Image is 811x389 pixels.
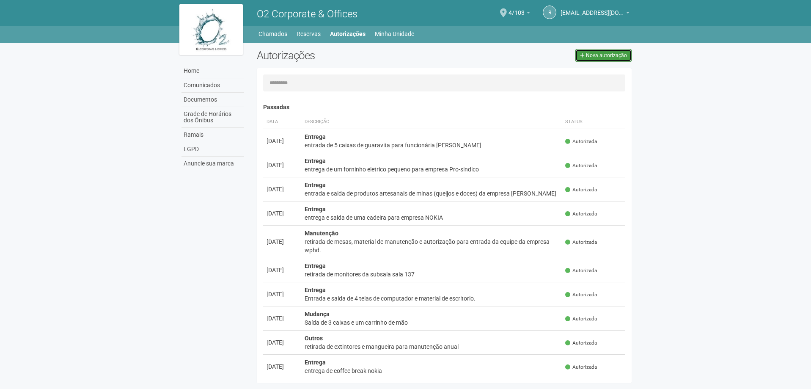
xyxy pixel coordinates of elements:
[267,266,298,274] div: [DATE]
[257,8,357,20] span: O2 Corporate & Offices
[565,339,597,347] span: Autorizada
[305,359,326,366] strong: Entrega
[263,104,626,110] h4: Passadas
[305,270,559,279] div: retirada de monitores da subsala sala 137
[258,28,287,40] a: Chamados
[565,138,597,145] span: Autorizada
[575,49,632,62] a: Nova autorização
[561,11,630,17] a: [EMAIL_ADDRESS][DOMAIN_NAME]
[565,162,597,169] span: Autorizada
[375,28,414,40] a: Minha Unidade
[562,115,625,129] th: Status
[543,6,556,19] a: r
[586,52,627,58] span: Nova autorização
[565,364,597,371] span: Autorizada
[181,157,244,171] a: Anuncie sua marca
[181,78,244,93] a: Comunicados
[305,318,559,327] div: Saída de 3 caixas e um carrinho de mão
[181,142,244,157] a: LGPD
[305,157,326,164] strong: Entrega
[179,4,243,55] img: logo.jpg
[565,186,597,193] span: Autorizada
[305,182,326,188] strong: Entrega
[305,206,326,212] strong: Entrega
[509,11,530,17] a: 4/103
[267,362,298,371] div: [DATE]
[305,311,330,317] strong: Mudança
[267,338,298,347] div: [DATE]
[267,237,298,246] div: [DATE]
[267,290,298,298] div: [DATE]
[301,115,562,129] th: Descrição
[267,185,298,193] div: [DATE]
[565,239,597,246] span: Autorizada
[565,315,597,323] span: Autorizada
[305,213,559,222] div: entrega e saida de uma cadeira para empresa NOKIA
[305,294,559,303] div: Entrada e saida de 4 telas de computador e material de escritorio.
[305,189,559,198] div: entrada e saida de produtos artesanais de minas (queijos e doces) da empresa [PERSON_NAME]
[305,262,326,269] strong: Entrega
[330,28,366,40] a: Autorizações
[305,165,559,174] div: entrega de um forninho eletrico pequeno para empresa Pro-sindico
[305,133,326,140] strong: Entrega
[257,49,438,62] h2: Autorizações
[181,128,244,142] a: Ramais
[305,335,323,342] strong: Outros
[267,314,298,323] div: [DATE]
[181,64,244,78] a: Home
[267,137,298,145] div: [DATE]
[181,107,244,128] a: Grade de Horários dos Ônibus
[267,209,298,218] div: [DATE]
[305,342,559,351] div: retirada de extintores e mangueira para manutenção anual
[565,210,597,218] span: Autorizada
[509,1,525,16] span: 4/103
[267,161,298,169] div: [DATE]
[305,287,326,293] strong: Entrega
[565,291,597,298] span: Autorizada
[305,237,559,254] div: retirada de mesas, material de manutenção e autorização para entrada da equipe da empresa wphd.
[305,367,559,375] div: entrega de coffee break nokia
[305,230,338,237] strong: Manutenção
[263,115,301,129] th: Data
[181,93,244,107] a: Documentos
[565,267,597,274] span: Autorizada
[297,28,321,40] a: Reservas
[561,1,624,16] span: riodejaneiro.o2corporate@regus.com
[305,141,559,149] div: entrada de 5 caixas de guaravita para funcionária [PERSON_NAME]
